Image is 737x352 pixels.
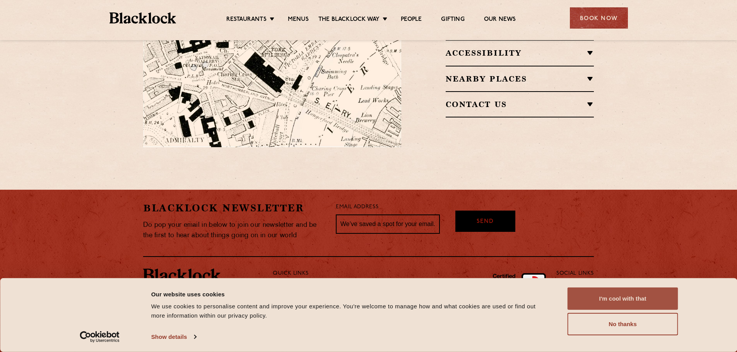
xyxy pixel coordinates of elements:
[441,16,464,24] a: Gifting
[401,16,422,24] a: People
[336,214,440,234] input: We’ve saved a spot for your email...
[446,100,594,109] h2: Contact Us
[488,269,520,316] img: B-Corp-Logo-Black-RGB.svg
[568,313,678,335] button: No thanks
[66,331,133,343] a: Usercentrics Cookiebot - opens in a new window
[336,203,378,212] label: Email Address
[318,16,380,24] a: The Blacklock Way
[568,287,678,310] button: I'm cool with that
[522,273,546,316] img: Accred_2023_2star.png
[288,16,309,24] a: Menus
[143,269,221,282] img: BL_Textured_Logo-footer-cropped.svg
[556,269,594,279] p: Social Links
[143,220,324,241] p: Do pop your email in below to join our newsletter and be the first to hear about things going on ...
[446,74,594,83] h2: Nearby Places
[273,269,531,279] p: Quick Links
[318,75,426,147] img: svg%3E
[484,16,516,24] a: Our News
[226,16,267,24] a: Restaurants
[477,218,494,226] span: Send
[570,7,628,29] div: Book Now
[109,12,176,24] img: BL_Textured_Logo-footer-cropped.svg
[151,302,550,320] div: We use cookies to personalise content and improve your experience. You're welcome to manage how a...
[143,201,324,215] h2: Blacklock Newsletter
[151,331,196,343] a: Show details
[446,48,594,58] h2: Accessibility
[151,289,550,299] div: Our website uses cookies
